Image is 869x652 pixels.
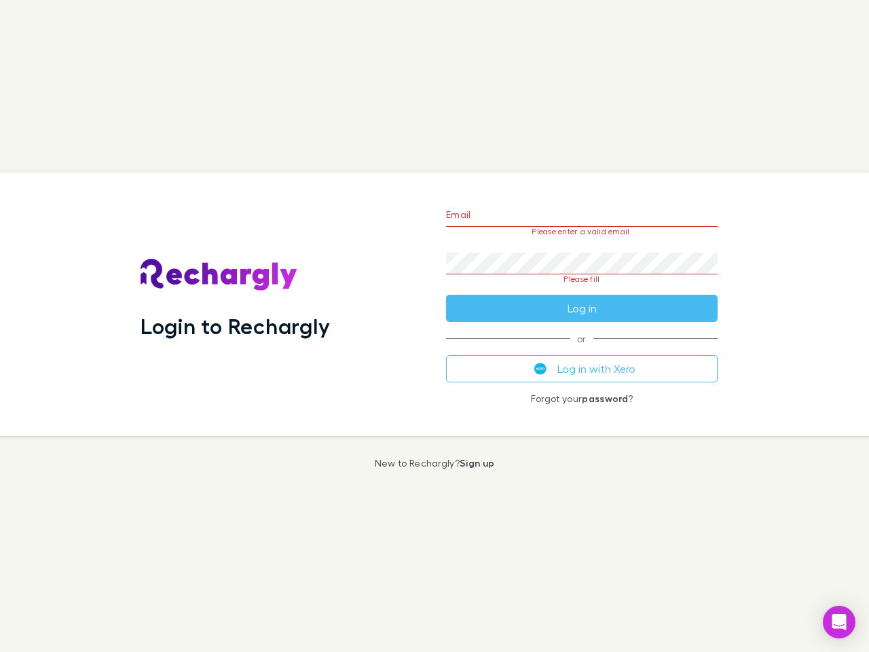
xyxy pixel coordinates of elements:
div: Open Intercom Messenger [823,606,855,638]
p: Please fill [446,274,718,284]
a: password [582,393,628,404]
a: Sign up [460,457,494,469]
p: New to Rechargly? [375,458,495,469]
p: Please enter a valid email. [446,227,718,236]
button: Log in [446,295,718,322]
p: Forgot your ? [446,393,718,404]
span: or [446,338,718,339]
h1: Login to Rechargly [141,313,330,339]
button: Log in with Xero [446,355,718,382]
img: Rechargly's Logo [141,259,298,291]
img: Xero's logo [534,363,547,375]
